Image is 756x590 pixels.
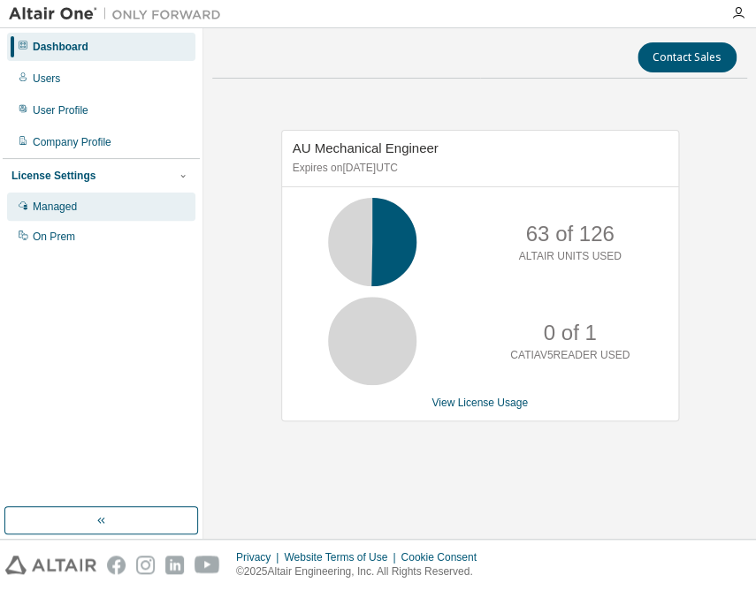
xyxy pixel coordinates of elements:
[33,103,88,117] div: User Profile
[195,556,220,574] img: youtube.svg
[510,348,630,363] p: CATIAV5READER USED
[33,200,77,214] div: Managed
[165,556,184,574] img: linkedin.svg
[525,219,614,249] p: 63 of 126
[33,230,75,244] div: On Prem
[33,135,111,149] div: Company Profile
[284,550,401,564] div: Website Terms of Use
[431,397,528,409] a: View License Usage
[136,556,155,574] img: instagram.svg
[9,5,230,23] img: Altair One
[293,140,439,155] span: AU Mechanical Engineer
[543,318,596,348] p: 0 of 1
[107,556,126,574] img: facebook.svg
[236,550,284,564] div: Privacy
[293,161,663,176] p: Expires on [DATE] UTC
[518,249,621,264] p: ALTAIR UNITS USED
[11,169,95,183] div: License Settings
[236,564,487,579] p: © 2025 Altair Engineering, Inc. All Rights Reserved.
[638,42,737,72] button: Contact Sales
[33,72,60,86] div: Users
[5,556,96,574] img: altair_logo.svg
[33,40,88,54] div: Dashboard
[401,550,486,564] div: Cookie Consent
